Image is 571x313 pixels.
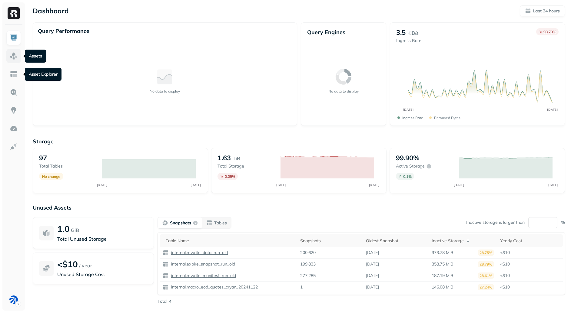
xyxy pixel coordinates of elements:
[407,29,419,37] p: KiB/s
[453,183,464,187] tspan: [DATE]
[214,220,227,226] p: Tables
[300,284,303,290] p: 1
[71,227,79,234] p: GiB
[396,28,406,37] p: 3.5
[478,249,494,256] p: 28.75%
[10,125,18,132] img: Optimization
[396,163,425,169] p: Active storage
[8,7,20,19] img: Ryft
[169,298,171,304] p: 4
[369,183,379,187] tspan: [DATE]
[97,183,107,187] tspan: [DATE]
[432,250,453,256] p: 373.78 MiB
[432,273,453,279] p: 187.19 MiB
[520,5,565,16] button: Last 24 hours
[478,261,494,267] p: 28.79%
[10,88,18,96] img: Query Explorer
[39,163,96,169] p: Total tables
[466,220,525,225] p: Inactive storage is larger than
[170,284,258,290] p: internal.macro_eod_quotes_cryan_20241122
[57,271,148,278] p: Unused Storage Cost
[233,155,240,162] p: TiB
[190,183,201,187] tspan: [DATE]
[10,34,18,42] img: Dashboard
[500,261,560,267] p: <$10
[478,272,494,279] p: 28.61%
[169,250,228,256] a: internal.rewrite_data_run_old
[33,204,565,211] p: Unused Assets
[402,116,423,120] p: Ingress Rate
[217,154,231,162] p: 1.63
[403,108,414,111] tspan: [DATE]
[366,250,379,256] p: [DATE]
[328,89,359,93] p: No data to display
[25,50,46,63] div: Assets
[500,250,560,256] p: <$10
[500,284,560,290] p: <$10
[57,259,78,269] p: <$10
[163,284,169,290] img: table
[10,70,18,78] img: Asset Explorer
[79,262,92,269] p: / year
[396,154,420,162] p: 99.90%
[170,220,191,226] p: Snapshots
[500,238,560,244] div: Yearly Cost
[217,163,274,169] p: Total storage
[57,223,70,234] p: 1.0
[170,250,228,256] p: internal.rewrite_data_run_old
[366,238,426,244] div: Oldest Snapshot
[403,174,412,179] p: 0.1 %
[275,183,286,187] tspan: [DATE]
[300,250,316,256] p: 200,620
[432,261,453,267] p: 358.75 MiB
[163,250,169,256] img: table
[10,106,18,114] img: Insights
[33,7,69,15] p: Dashboard
[547,183,558,187] tspan: [DATE]
[163,261,169,267] img: table
[39,154,47,162] p: 97
[366,261,379,267] p: [DATE]
[432,238,464,244] p: Inactive Storage
[169,284,258,290] a: internal.macro_eod_quotes_cryan_20241122
[225,174,235,179] p: 0.09 %
[300,273,316,279] p: 277,285
[38,28,89,34] p: Query Performance
[10,143,18,151] img: Integrations
[547,108,558,111] tspan: [DATE]
[9,295,18,304] img: BAM
[170,261,235,267] p: internal.expire_snapshot_run_old
[300,238,360,244] div: Snapshots
[169,261,235,267] a: internal.expire_snapshot_run_old
[396,38,421,44] p: Ingress Rate
[57,235,148,243] p: Total Unused Storage
[10,52,18,60] img: Assets
[543,30,556,34] p: 98.73 %
[307,29,380,36] p: Query Engines
[434,116,460,120] p: Removed bytes
[170,273,236,279] p: internal.rewrite_manifest_run_old
[500,273,560,279] p: <$10
[166,238,294,244] div: Table Name
[169,273,236,279] a: internal.rewrite_manifest_run_old
[25,68,61,81] div: Asset Explorer
[163,273,169,279] img: table
[33,138,565,145] p: Storage
[150,89,180,93] p: No data to display
[158,298,167,304] p: Total
[366,284,379,290] p: [DATE]
[478,284,494,290] p: 27.24%
[300,261,316,267] p: 199,833
[533,8,560,14] p: Last 24 hours
[42,174,60,179] p: No change
[366,273,379,279] p: [DATE]
[432,284,453,290] p: 146.08 MiB
[561,220,565,225] p: %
